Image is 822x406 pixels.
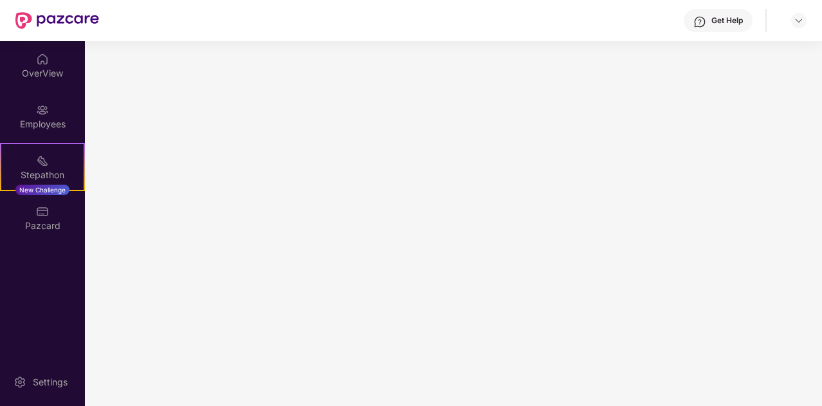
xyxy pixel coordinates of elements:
[15,12,99,29] img: New Pazcare Logo
[36,154,49,167] img: svg+xml;base64,PHN2ZyB4bWxucz0iaHR0cDovL3d3dy53My5vcmcvMjAwMC9zdmciIHdpZHRoPSIyMSIgaGVpZ2h0PSIyMC...
[15,185,69,195] div: New Challenge
[29,376,71,389] div: Settings
[36,104,49,116] img: svg+xml;base64,PHN2ZyBpZD0iRW1wbG95ZWVzIiB4bWxucz0iaHR0cDovL3d3dy53My5vcmcvMjAwMC9zdmciIHdpZHRoPS...
[1,169,84,181] div: Stepathon
[36,53,49,66] img: svg+xml;base64,PHN2ZyBpZD0iSG9tZSIgeG1sbnM9Imh0dHA6Ly93d3cudzMub3JnLzIwMDAvc3ZnIiB3aWR0aD0iMjAiIG...
[794,15,804,26] img: svg+xml;base64,PHN2ZyBpZD0iRHJvcGRvd24tMzJ4MzIiIHhtbG5zPSJodHRwOi8vd3d3LnczLm9yZy8yMDAwL3N2ZyIgd2...
[711,15,743,26] div: Get Help
[14,376,26,389] img: svg+xml;base64,PHN2ZyBpZD0iU2V0dGluZy0yMHgyMCIgeG1sbnM9Imh0dHA6Ly93d3cudzMub3JnLzIwMDAvc3ZnIiB3aW...
[693,15,706,28] img: svg+xml;base64,PHN2ZyBpZD0iSGVscC0zMngzMiIgeG1sbnM9Imh0dHA6Ly93d3cudzMub3JnLzIwMDAvc3ZnIiB3aWR0aD...
[36,205,49,218] img: svg+xml;base64,PHN2ZyBpZD0iUGF6Y2FyZCIgeG1sbnM9Imh0dHA6Ly93d3cudzMub3JnLzIwMDAvc3ZnIiB3aWR0aD0iMj...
